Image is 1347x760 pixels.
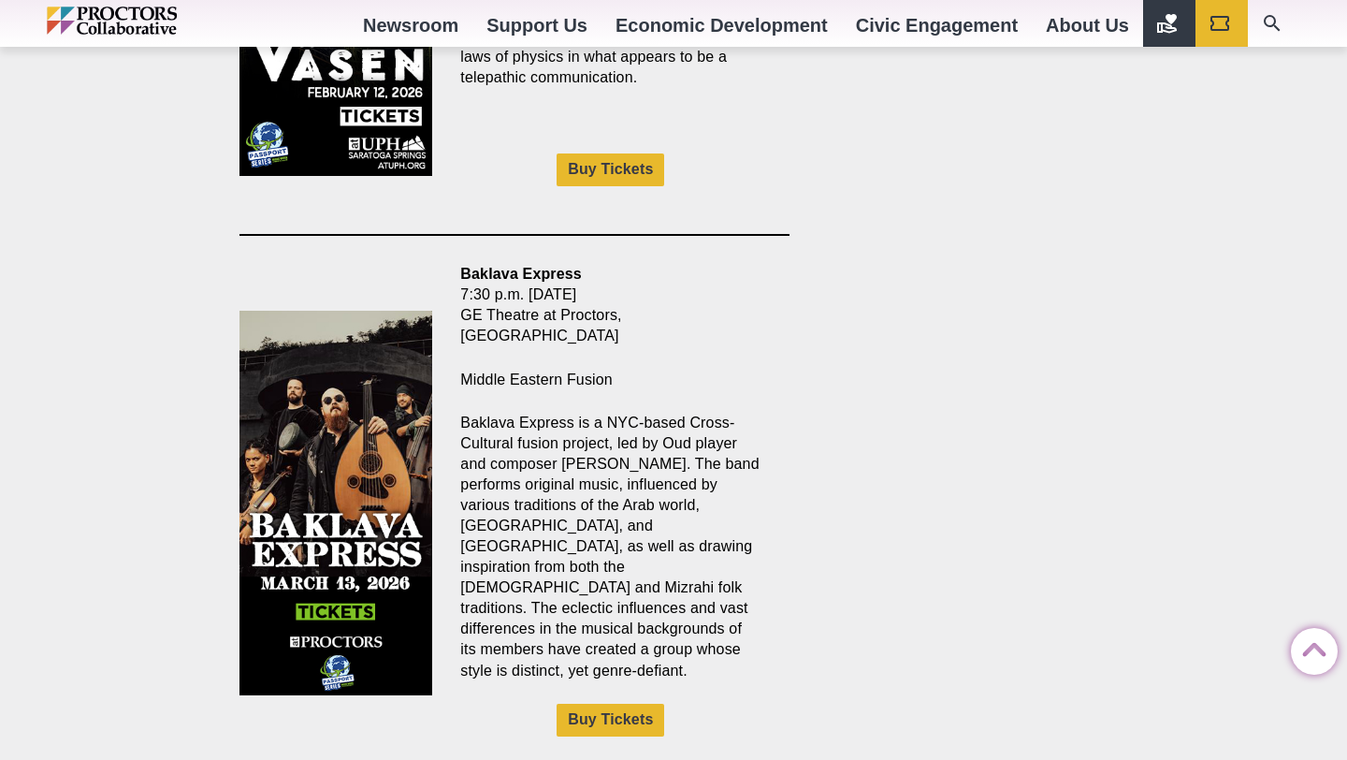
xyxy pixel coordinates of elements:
a: Back to Top [1291,629,1328,666]
img: Proctors logo [47,7,257,35]
p: 7:30 p.m. [DATE] GE Theatre at Proctors, [GEOGRAPHIC_DATA] [460,264,760,346]
p: Middle Eastern Fusion [460,370,760,390]
a: Buy Tickets [557,153,664,186]
a: Buy Tickets [557,704,664,737]
strong: Baklava Express [460,266,582,282]
p: Baklava Express is a NYC-based Cross-Cultural fusion project, led by Oud player and composer [PER... [460,413,760,681]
